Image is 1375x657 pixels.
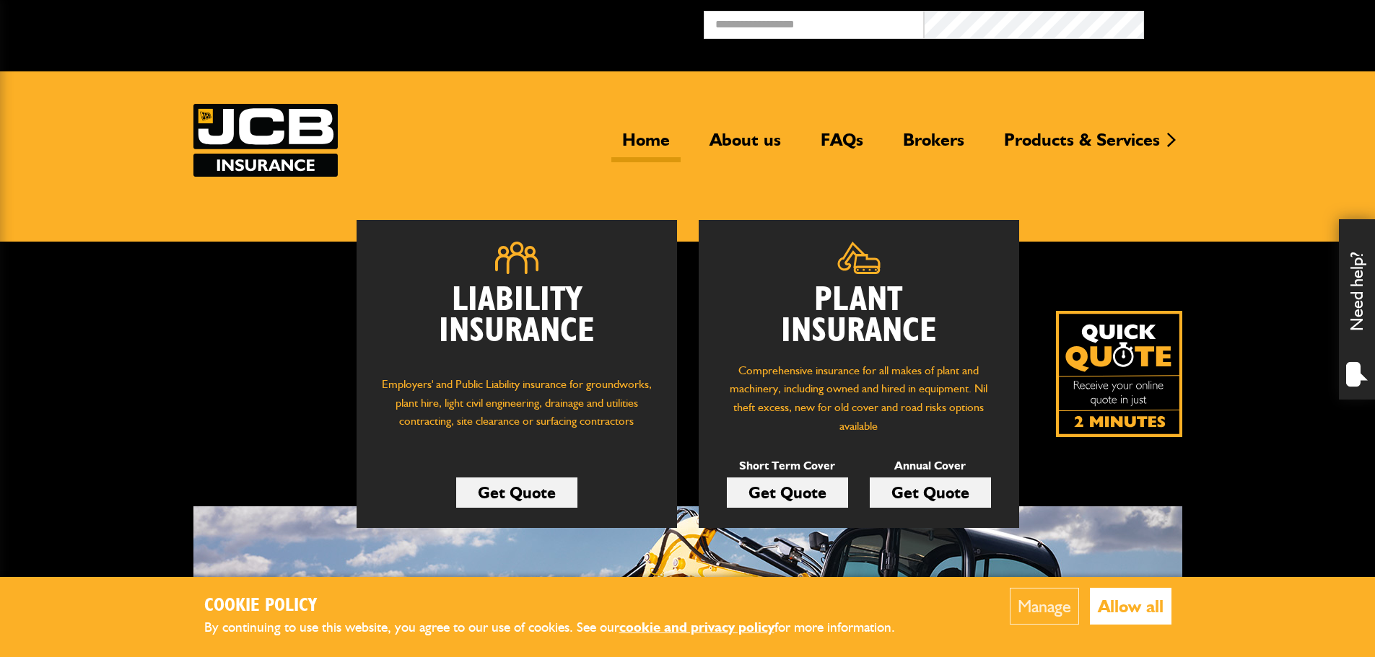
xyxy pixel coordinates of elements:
a: Products & Services [993,129,1171,162]
h2: Plant Insurance [720,285,998,347]
button: Broker Login [1144,11,1364,33]
p: Short Term Cover [727,457,848,475]
h2: Liability Insurance [378,285,655,361]
a: cookie and privacy policy [619,619,774,635]
img: JCB Insurance Services logo [193,104,338,177]
img: Quick Quote [1056,311,1182,437]
a: Get Quote [727,477,848,508]
p: By continuing to use this website, you agree to our use of cookies. See our for more information. [204,617,919,639]
button: Manage [1010,588,1079,625]
button: Allow all [1090,588,1171,625]
a: Brokers [892,129,975,162]
a: FAQs [810,129,874,162]
a: Get Quote [456,477,577,508]
a: Get Quote [870,477,991,508]
h2: Cookie Policy [204,595,919,617]
p: Comprehensive insurance for all makes of plant and machinery, including owned and hired in equipm... [720,361,998,435]
p: Annual Cover [870,457,991,475]
div: Need help? [1339,219,1375,400]
p: Employers' and Public Liability insurance for groundworks, plant hire, light civil engineering, d... [378,375,655,444]
a: JCB Insurance Services [193,104,338,177]
a: Home [611,129,681,162]
a: Get your insurance quote isn just 2-minutes [1056,311,1182,437]
a: About us [699,129,792,162]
